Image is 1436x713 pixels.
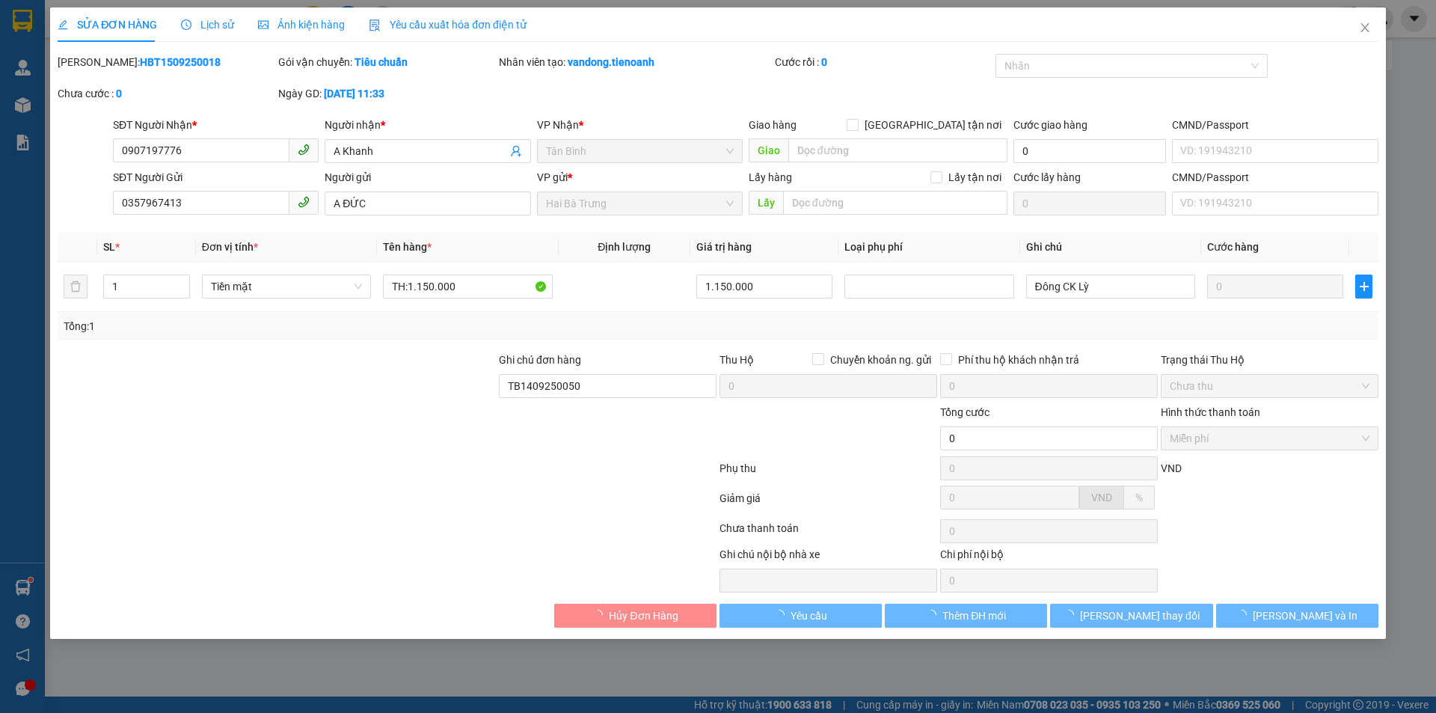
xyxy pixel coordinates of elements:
[64,275,88,299] button: delete
[113,169,319,186] div: SĐT Người Gửi
[1359,22,1371,34] span: close
[568,56,654,68] b: vandong.tienoanh
[940,406,989,418] span: Tổng cước
[58,85,275,102] div: Chưa cước :
[554,604,717,628] button: Hủy Đơn Hàng
[1013,192,1166,215] input: Cước lấy hàng
[1013,171,1081,183] label: Cước lấy hàng
[1050,604,1212,628] button: [PERSON_NAME] thay đổi
[499,54,772,70] div: Nhân viên tạo:
[1135,492,1143,504] span: %
[718,490,939,516] div: Giảm giá
[774,610,791,620] span: loading
[298,144,310,156] span: phone
[278,54,496,70] div: Gói vận chuyển:
[1161,462,1182,474] span: VND
[1355,275,1372,299] button: plus
[258,19,345,31] span: Ảnh kiện hàng
[696,241,752,253] span: Giá trị hàng
[103,241,115,253] span: SL
[1253,608,1357,624] span: [PERSON_NAME] và In
[719,546,937,569] div: Ghi chú nội bộ nhà xe
[749,119,797,131] span: Giao hàng
[719,604,882,628] button: Yêu cầu
[775,54,992,70] div: Cước rồi :
[598,241,651,253] span: Định lượng
[1013,139,1166,163] input: Cước giao hàng
[278,85,496,102] div: Ngày GD:
[383,241,432,253] span: Tên hàng
[1020,233,1201,262] th: Ghi chú
[1236,610,1253,620] span: loading
[181,19,234,31] span: Lịch sử
[258,19,269,30] span: picture
[719,354,754,366] span: Thu Hộ
[1080,608,1200,624] span: [PERSON_NAME] thay đổi
[942,608,1006,624] span: Thêm ĐH mới
[749,191,783,215] span: Lấy
[1161,406,1260,418] label: Hình thức thanh toán
[537,169,743,186] div: VP gửi
[1344,7,1386,49] button: Close
[1172,169,1378,186] div: CMND/Passport
[1207,241,1259,253] span: Cước hàng
[1216,604,1378,628] button: [PERSON_NAME] và In
[952,352,1085,368] span: Phí thu hộ khách nhận trả
[58,19,157,31] span: SỬA ĐƠN HÀNG
[1207,275,1343,299] input: 0
[749,138,788,162] span: Giao
[113,117,319,133] div: SĐT Người Nhận
[499,354,581,366] label: Ghi chú đơn hàng
[1161,352,1378,368] div: Trạng thái Thu Hộ
[355,56,408,68] b: Tiêu chuẩn
[783,191,1007,215] input: Dọc đường
[369,19,381,31] img: icon
[58,19,68,30] span: edit
[1170,375,1369,397] span: Chưa thu
[859,117,1007,133] span: [GEOGRAPHIC_DATA] tận nơi
[383,275,552,299] input: VD: Bàn, Ghế
[140,56,221,68] b: HBT1509250018
[1170,427,1369,450] span: Miễn phí
[926,610,942,620] span: loading
[369,19,527,31] span: Yêu cầu xuất hóa đơn điện tử
[58,54,275,70] div: [PERSON_NAME]:
[791,608,827,624] span: Yêu cầu
[1013,119,1087,131] label: Cước giao hàng
[64,318,554,334] div: Tổng: 1
[821,56,827,68] b: 0
[181,19,191,30] span: clock-circle
[298,196,310,208] span: phone
[325,117,530,133] div: Người nhận
[202,241,258,253] span: Đơn vị tính
[592,610,609,620] span: loading
[546,140,734,162] span: Tân Bình
[324,88,384,100] b: [DATE] 11:33
[788,138,1007,162] input: Dọc đường
[1172,117,1378,133] div: CMND/Passport
[885,604,1047,628] button: Thêm ĐH mới
[609,608,678,624] span: Hủy Đơn Hàng
[499,374,717,398] input: Ghi chú đơn hàng
[838,233,1019,262] th: Loại phụ phí
[1091,492,1112,504] span: VND
[546,192,734,215] span: Hai Bà Trưng
[718,460,939,486] div: Phụ thu
[942,169,1007,186] span: Lấy tận nơi
[510,145,522,157] span: user-add
[1026,275,1195,299] input: Ghi Chú
[211,275,362,298] span: Tiền mặt
[824,352,937,368] span: Chuyển khoản ng. gửi
[940,546,1158,569] div: Chi phí nội bộ
[325,169,530,186] div: Người gửi
[116,88,122,100] b: 0
[1356,281,1371,293] span: plus
[537,119,579,131] span: VP Nhận
[749,171,792,183] span: Lấy hàng
[1064,610,1080,620] span: loading
[718,520,939,546] div: Chưa thanh toán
